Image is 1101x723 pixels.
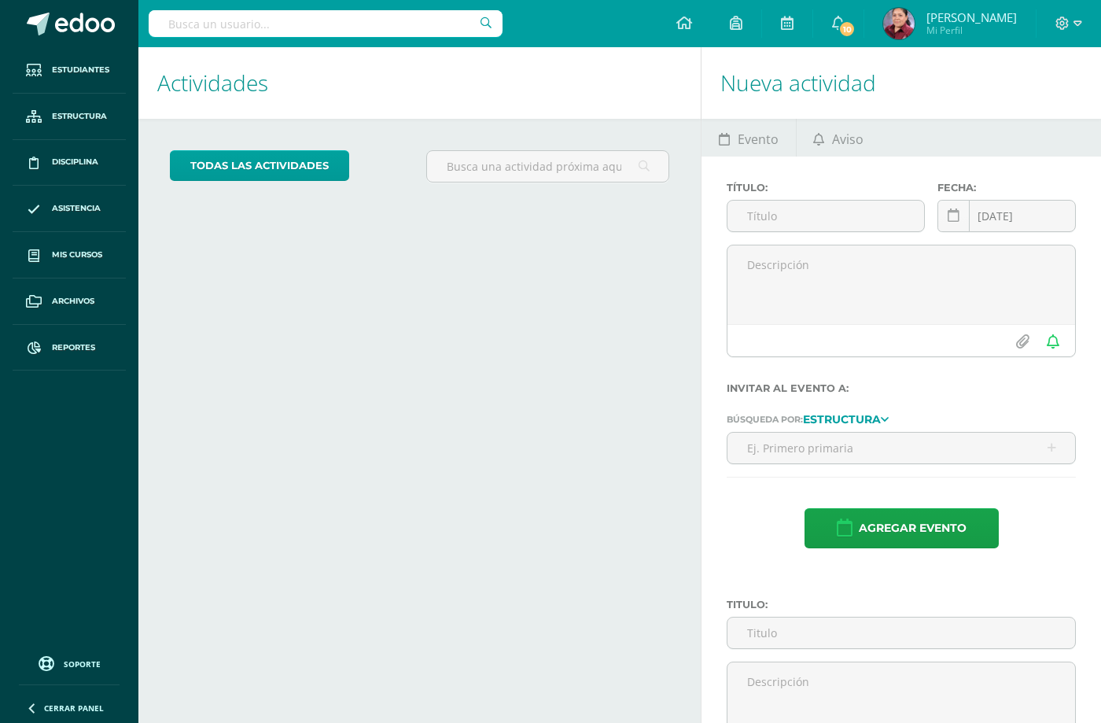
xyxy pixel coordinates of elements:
[727,414,803,425] span: Búsqueda por:
[44,703,104,714] span: Cerrar panel
[797,119,881,157] a: Aviso
[832,120,863,158] span: Aviso
[52,156,98,168] span: Disciplina
[13,279,126,325] a: Archivos
[803,412,881,426] strong: Estructura
[838,20,856,38] span: 10
[52,110,107,123] span: Estructura
[926,9,1017,25] span: [PERSON_NAME]
[938,201,1075,231] input: Fecha de entrega
[727,382,1076,394] label: Invitar al evento a:
[727,599,1076,610] label: Titulo :
[52,202,101,215] span: Asistencia
[883,8,915,39] img: d6b8000caef82a835dfd50702ce5cd6f.png
[52,249,102,261] span: Mis cursos
[52,64,109,76] span: Estudiantes
[52,341,95,354] span: Reportes
[720,47,1082,119] h1: Nueva actividad
[926,24,1017,37] span: Mi Perfil
[805,508,999,548] button: Agregar evento
[170,150,349,181] a: todas las Actividades
[727,182,925,194] label: Título:
[13,94,126,140] a: Estructura
[149,10,503,37] input: Busca un usuario...
[937,182,1076,194] label: Fecha:
[859,509,967,548] span: Agregar evento
[727,433,1075,463] input: Ej. Primero primaria
[803,413,889,424] a: Estructura
[157,47,682,119] h1: Actividades
[13,140,126,186] a: Disciplina
[727,618,1075,648] input: Titulo
[727,201,924,231] input: Título
[64,658,101,670] span: Soporte
[427,151,669,182] input: Busca una actividad próxima aquí...
[13,186,126,232] a: Asistencia
[13,232,126,279] a: Mis cursos
[13,47,126,94] a: Estudiantes
[738,120,779,158] span: Evento
[19,652,120,673] a: Soporte
[13,325,126,371] a: Reportes
[52,295,94,308] span: Archivos
[701,119,795,157] a: Evento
